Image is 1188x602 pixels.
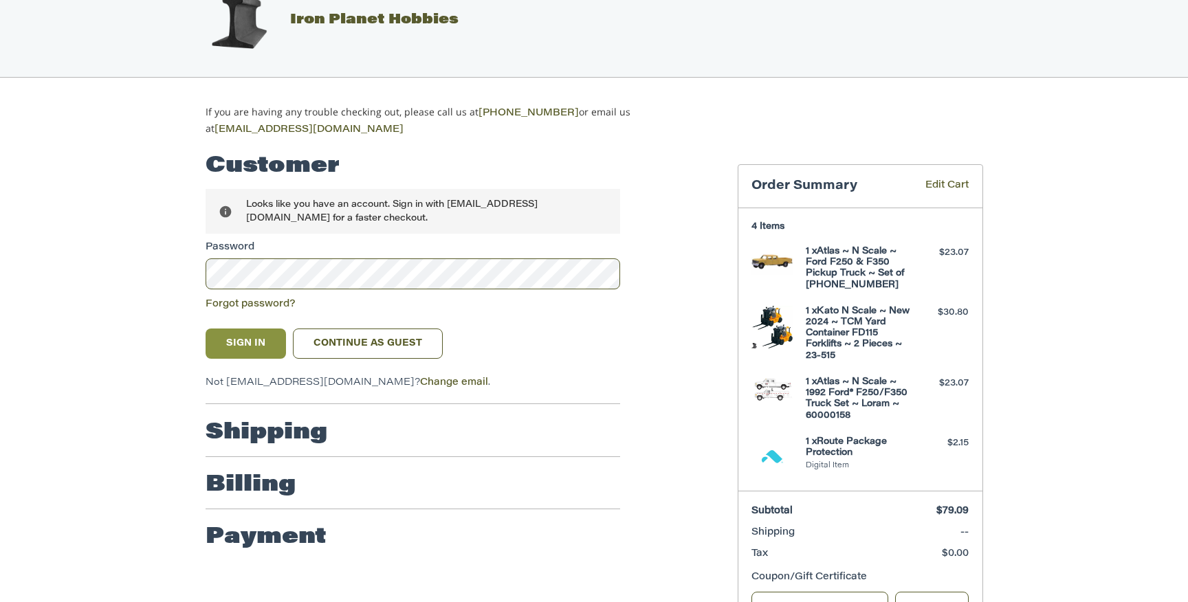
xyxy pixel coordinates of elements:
[751,549,768,559] span: Tax
[751,221,969,232] h3: 4 Items
[751,506,793,516] span: Subtotal
[214,125,404,135] a: [EMAIL_ADDRESS][DOMAIN_NAME]
[806,436,911,459] h4: 1 x Route Package Protection
[806,246,911,291] h4: 1 x Atlas ~ N Scale ~ Ford F250 & F350 Pickup Truck ~ Set of [PHONE_NUMBER]
[206,104,674,137] p: If you are having any trouble checking out, please call us at or email us at
[206,419,327,447] h2: Shipping
[290,13,459,27] span: Iron Planet Hobbies
[751,570,969,585] div: Coupon/Gift Certificate
[914,436,969,450] div: $2.15
[806,377,911,421] h4: 1 x Atlas ~ N Scale ~ 1992 Ford® F250/F350 Truck Set ~ Loram ~ 60000158
[293,328,443,359] a: Continue as guest
[960,528,969,537] span: --
[936,506,969,516] span: $79.09
[905,179,969,194] a: Edit Cart
[806,306,911,361] h4: 1 x Kato N Scale ~ New 2024 ~ TCM Yard Container FD115 Forklifts ~ 2 Pieces ~ 23-515
[478,109,579,118] a: [PHONE_NUMBER]
[206,471,296,499] h2: Billing
[206,328,287,359] button: Sign In
[206,376,620,390] p: Not [EMAIL_ADDRESS][DOMAIN_NAME]? .
[206,524,327,551] h2: Payment
[206,153,340,180] h2: Customer
[190,13,459,27] a: Iron Planet Hobbies
[914,377,969,390] div: $23.07
[914,246,969,260] div: $23.07
[751,179,905,194] h3: Order Summary
[751,528,795,537] span: Shipping
[206,241,620,255] label: Password
[206,300,296,309] a: Forgot password?
[420,378,488,388] a: Change email
[246,200,538,223] span: Looks like you have an account. Sign in with [EMAIL_ADDRESS][DOMAIN_NAME] for a faster checkout.
[942,549,969,559] span: $0.00
[914,306,969,320] div: $30.80
[806,460,911,472] li: Digital Item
